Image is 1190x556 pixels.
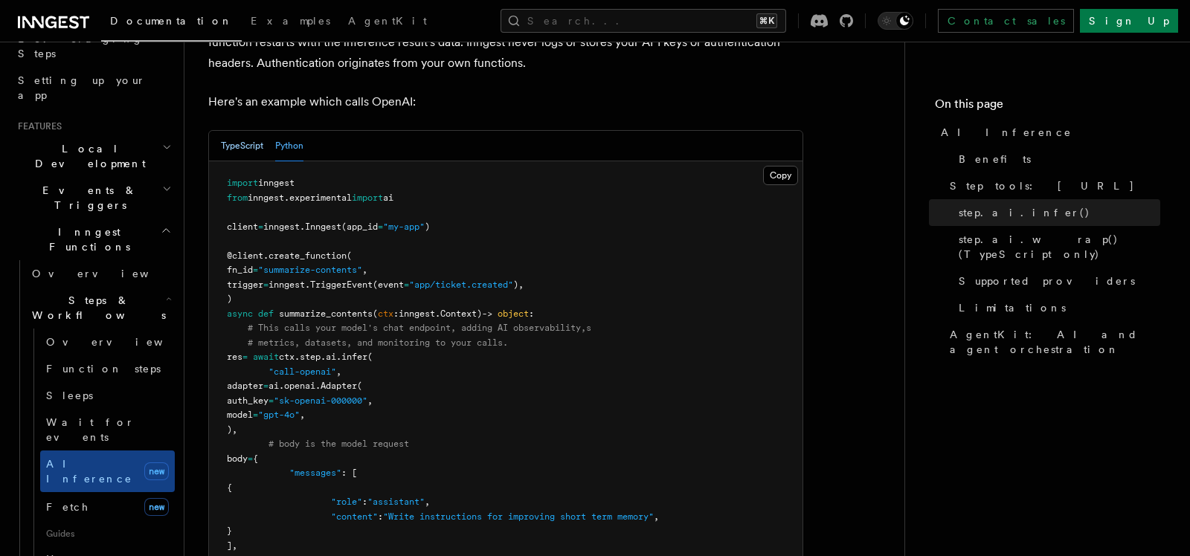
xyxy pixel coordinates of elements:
[950,178,1135,193] span: Step tools: [URL]
[26,293,166,323] span: Steps & Workflows
[378,222,383,232] span: =
[268,395,274,406] span: =
[227,424,237,435] span: ),
[341,468,357,478] span: : [
[944,321,1160,363] a: AgentKit: AI and agent orchestration
[950,327,1160,357] span: AgentKit: AI and agent orchestration
[274,395,367,406] span: "sk-openai-000000"
[378,308,393,319] span: ctx
[32,268,185,279] span: Overview
[440,308,482,319] span: Context)
[341,222,378,232] span: (app_id
[878,12,913,30] button: Toggle dark mode
[101,4,242,42] a: Documentation
[284,193,289,203] span: .
[268,381,321,391] span: ai.openai.
[498,308,529,319] span: object
[953,226,1160,268] a: step.ai.wrap() (TypeScript only)
[501,9,786,33] button: Search...⌘K
[12,177,175,219] button: Events & Triggers
[1080,9,1178,33] a: Sign Up
[326,352,336,362] span: ai
[268,250,347,261] span: create_function
[26,287,175,329] button: Steps & Workflows
[227,540,237,551] span: ],
[242,4,339,40] a: Examples
[248,193,284,203] span: inngest
[144,462,169,480] span: new
[529,308,534,319] span: :
[227,453,248,464] span: body
[268,366,336,377] span: "call-openai"
[12,141,162,171] span: Local Development
[383,511,654,522] span: "Write instructions for improving short term memory"
[248,453,253,464] span: =
[40,522,175,546] span: Guides
[268,279,310,290] span: inngest.
[258,222,263,232] span: =
[331,497,362,507] span: "role"
[295,352,300,362] span: .
[348,15,427,27] span: AgentKit
[959,205,1090,220] span: step.ai.infer()
[227,193,248,203] span: from
[46,458,132,485] span: AI Inference
[40,450,175,492] a: AI Inferencenew
[339,4,436,40] a: AgentKit
[251,15,330,27] span: Examples
[654,511,659,522] span: ,
[227,381,263,391] span: adapter
[331,511,378,522] span: "content"
[300,222,305,232] span: .
[944,172,1160,199] a: Step tools: [URL]
[227,482,232,493] span: {
[362,265,367,275] span: ,
[40,329,175,355] a: Overview
[959,274,1135,288] span: Supported providers
[404,279,409,290] span: =
[279,352,295,362] span: ctx
[253,265,258,275] span: =
[367,395,373,406] span: ,
[321,352,326,362] span: .
[258,410,300,420] span: "gpt-4o"
[12,67,175,109] a: Setting up your app
[40,382,175,409] a: Sleeps
[393,308,399,319] span: :
[378,511,383,522] span: :
[399,308,435,319] span: inngest
[227,279,263,290] span: trigger
[46,336,199,348] span: Overview
[953,146,1160,172] a: Benefits
[341,352,367,362] span: infer
[425,222,430,232] span: )
[409,279,513,290] span: "app/ticket.created"
[227,222,258,232] span: client
[953,294,1160,321] a: Limitations
[18,74,146,101] span: Setting up your app
[253,352,279,362] span: await
[227,265,253,275] span: fn_id
[26,260,175,287] a: Overview
[300,352,321,362] span: step
[367,497,425,507] span: "assistant"
[40,355,175,382] a: Function steps
[227,352,242,362] span: res
[310,279,373,290] span: TriggerEvent
[938,9,1074,33] a: Contact sales
[12,25,175,67] a: Leveraging Steps
[40,492,175,522] a: Fetchnew
[953,199,1160,226] a: step.ai.infer()
[935,119,1160,146] a: AI Inference
[321,381,357,391] span: Adapter
[263,279,268,290] span: =
[362,497,367,507] span: :
[221,131,263,161] button: TypeScript
[12,224,161,254] span: Inngest Functions
[300,410,305,420] span: ,
[248,323,591,333] span: # This calls your model's chat endpoint, adding AI observability,s
[242,352,248,362] span: =
[258,178,295,188] span: inngest
[208,91,803,112] p: Here's an example which calls OpenAI:
[12,135,175,177] button: Local Development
